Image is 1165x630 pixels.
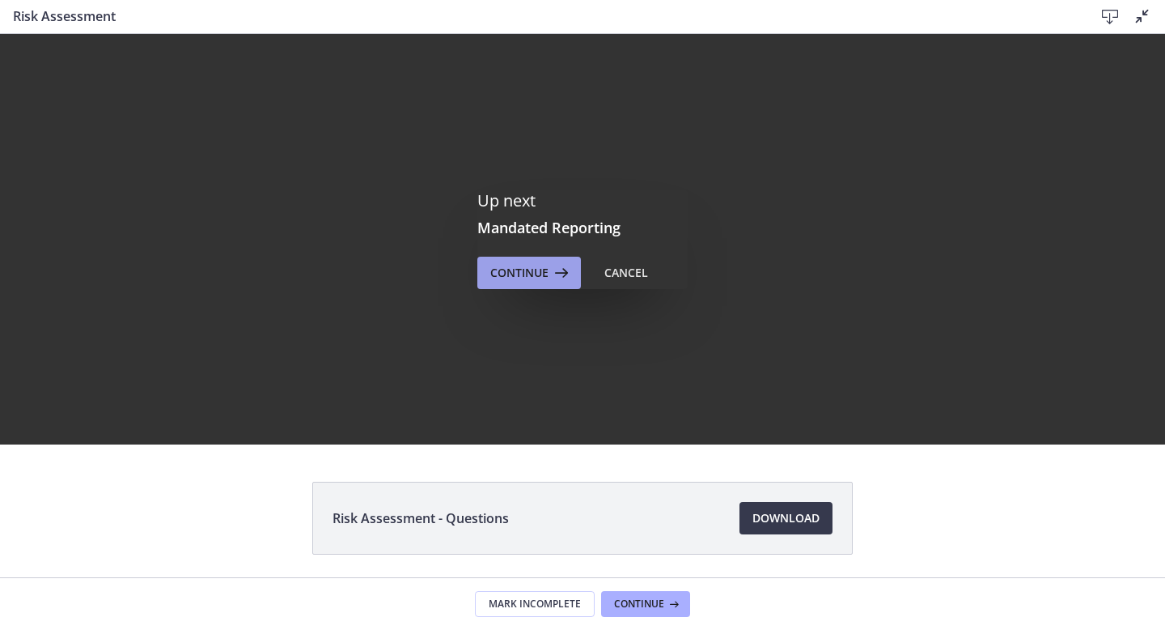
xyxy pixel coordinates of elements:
div: Cancel [604,263,648,283]
h3: Mandated Reporting [477,218,688,237]
span: Risk Assessment - Questions [333,509,509,528]
h3: Risk Assessment [13,6,1068,26]
button: Mark Incomplete [475,591,595,617]
button: Cancel [591,257,661,289]
span: Download [752,509,820,528]
span: Mark Incomplete [489,598,581,611]
button: Continue [601,591,690,617]
span: Continue [614,598,664,611]
p: Up next [477,190,688,211]
button: Continue [477,257,581,289]
a: Download [739,502,832,534]
span: Continue [490,263,549,283]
